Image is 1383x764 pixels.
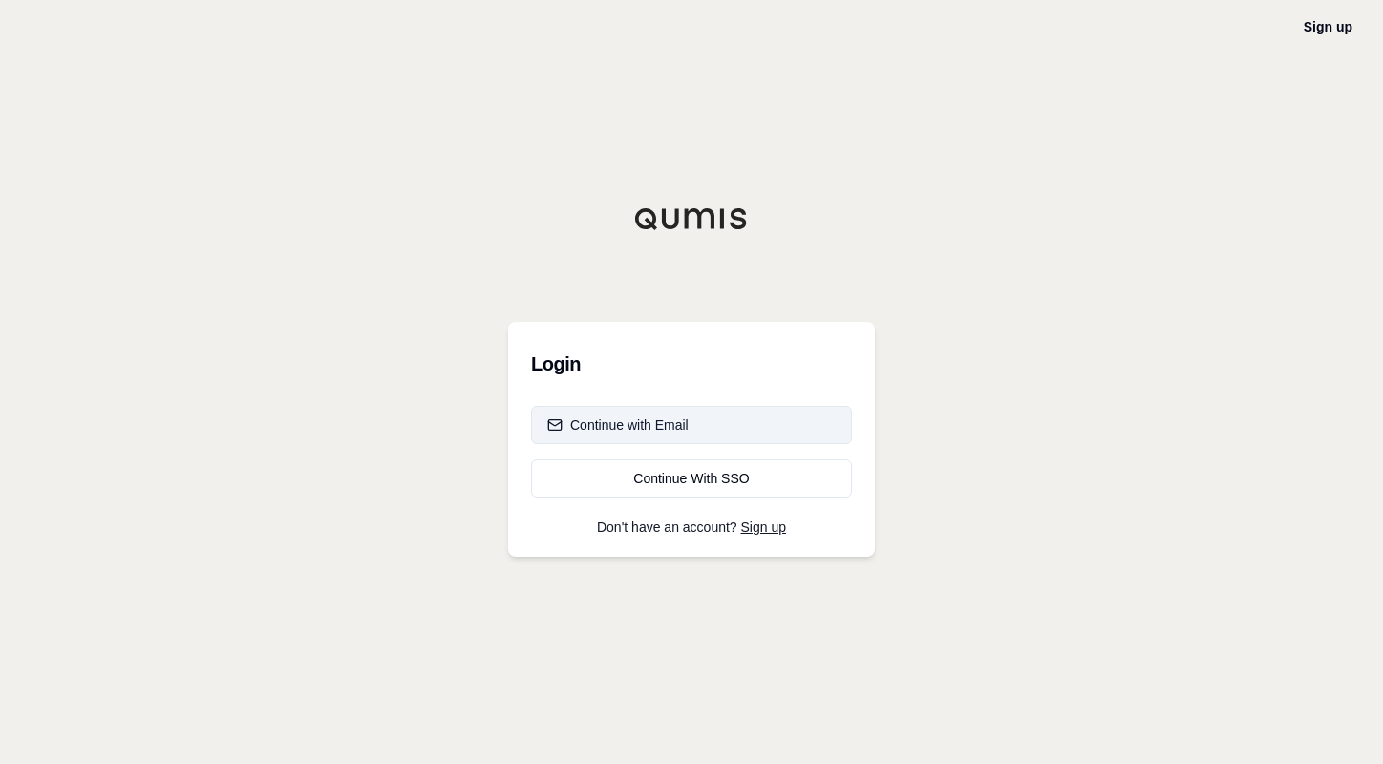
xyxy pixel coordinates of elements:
[531,459,852,498] a: Continue With SSO
[1304,19,1352,34] a: Sign up
[547,415,689,435] div: Continue with Email
[531,520,852,534] p: Don't have an account?
[741,520,786,535] a: Sign up
[531,406,852,444] button: Continue with Email
[531,345,852,383] h3: Login
[547,469,836,488] div: Continue With SSO
[634,207,749,230] img: Qumis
